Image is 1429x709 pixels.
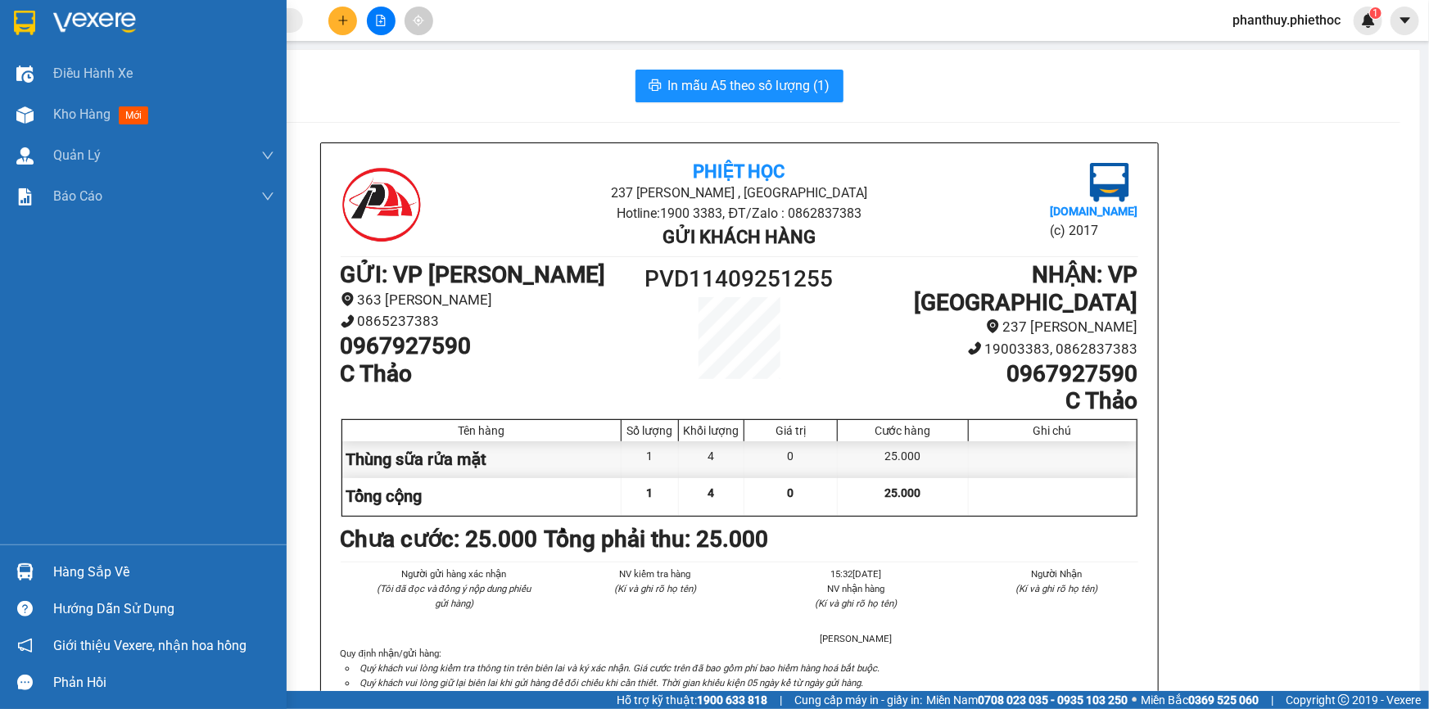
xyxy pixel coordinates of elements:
li: 363 [PERSON_NAME] [341,289,640,311]
sup: 1 [1370,7,1382,19]
span: aim [413,15,424,26]
div: 4 [679,441,744,478]
span: phanthuy.phiethoc [1219,10,1354,30]
span: Quản Lý [53,145,101,165]
button: file-add [367,7,396,35]
li: [PERSON_NAME] [776,631,938,646]
h1: 0967927590 [839,360,1137,388]
i: Quý khách vui lòng kiểm tra thông tin trên biên lai và ký xác nhận. Giá cước trên đã bao gồm phí ... [360,662,880,674]
img: logo.jpg [20,20,102,102]
li: 15:32[DATE] [776,567,938,581]
div: Hướng dẫn sử dụng [53,597,274,621]
span: Cung cấp máy in - giấy in: [794,691,922,709]
i: (Kí và ghi rõ họ tên) [815,598,897,609]
span: ⚪️ [1132,697,1137,703]
i: (Kí và ghi rõ họ tên) [1016,583,1098,594]
strong: 1900 633 818 [697,693,767,707]
li: NV kiểm tra hàng [574,567,736,581]
span: printer [649,79,662,94]
span: Giới thiệu Vexere, nhận hoa hồng [53,635,246,656]
span: Kho hàng [53,106,111,122]
span: copyright [1338,694,1350,706]
li: 0865237383 [341,310,640,332]
i: Quý khách vui lòng giữ lại biên lai khi gửi hàng để đối chiếu khi cần thiết. Thời gian khiếu kiện... [360,677,864,689]
span: Tổng cộng [346,486,423,506]
i: (Kí và ghi rõ họ tên) [614,583,696,594]
h1: C Thảo [341,360,640,388]
span: message [17,675,33,690]
span: notification [17,638,33,653]
h1: C Thảo [839,387,1137,415]
span: plus [337,15,349,26]
div: Thùng sữa rửa mặt [342,441,622,478]
img: logo.jpg [1090,163,1129,202]
span: 1 [647,486,653,499]
b: GỬI : VP [PERSON_NAME] [341,261,606,288]
span: phone [968,341,982,355]
li: 19003383, 0862837383 [839,338,1137,360]
li: Hotline: 1900 3383, ĐT/Zalo : 0862837383 [473,203,1005,224]
span: In mẫu A5 theo số lượng (1) [668,75,830,96]
div: Phản hồi [53,671,274,695]
span: environment [341,292,355,306]
strong: 0708 023 035 - 0935 103 250 [978,693,1128,707]
span: environment [986,319,1000,333]
span: file-add [375,15,387,26]
b: Chưa cước : 25.000 [341,526,538,553]
strong: 0369 525 060 [1188,693,1259,707]
img: solution-icon [16,188,34,205]
span: Miền Nam [926,691,1128,709]
button: printerIn mẫu A5 theo số lượng (1) [635,70,843,102]
button: plus [328,7,357,35]
span: | [1271,691,1273,709]
b: [DOMAIN_NAME] [1050,205,1137,218]
span: 0 [788,486,794,499]
span: 25.000 [884,486,920,499]
img: warehouse-icon [16,147,34,165]
span: 4 [708,486,715,499]
div: Cước hàng [842,424,963,437]
span: question-circle [17,601,33,616]
h1: 0967927590 [341,332,640,360]
li: NV nhận hàng [776,581,938,596]
span: | [780,691,782,709]
li: (c) 2017 [1050,220,1137,241]
div: 0 [744,441,838,478]
span: Báo cáo [53,186,102,206]
span: caret-down [1398,13,1413,28]
span: 1 [1372,7,1378,19]
span: mới [119,106,148,124]
div: Khối lượng [683,424,739,437]
h1: PVD11409251255 [640,261,839,297]
li: Người gửi hàng xác nhận [373,567,536,581]
span: down [261,190,274,203]
img: logo-vxr [14,11,35,35]
div: Giá trị [748,424,833,437]
span: Hỗ trợ kỹ thuật: [617,691,767,709]
span: Miền Bắc [1141,691,1259,709]
img: warehouse-icon [16,65,34,83]
div: Số lượng [626,424,674,437]
img: icon-new-feature [1361,13,1376,28]
li: Người Nhận [976,567,1138,581]
b: Tổng phải thu: 25.000 [545,526,769,553]
div: Tên hàng [346,424,617,437]
span: phone [341,314,355,328]
li: 237 [PERSON_NAME] [839,316,1137,338]
b: GỬI : VP [PERSON_NAME] [20,119,286,146]
div: Hàng sắp về [53,560,274,585]
li: Hotline: 1900 3383, ĐT/Zalo : 0862837383 [153,61,685,81]
button: aim [405,7,433,35]
b: NHẬN : VP [GEOGRAPHIC_DATA] [915,261,1138,316]
b: Phiệt Học [693,161,785,182]
div: Ghi chú [973,424,1133,437]
div: 1 [622,441,679,478]
button: caret-down [1391,7,1419,35]
img: logo.jpg [341,163,423,245]
img: warehouse-icon [16,106,34,124]
img: warehouse-icon [16,563,34,580]
li: 237 [PERSON_NAME] , [GEOGRAPHIC_DATA] [153,40,685,61]
span: down [261,149,274,162]
span: Điều hành xe [53,63,133,84]
i: (Tôi đã đọc và đồng ý nộp dung phiếu gửi hàng) [377,583,531,609]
